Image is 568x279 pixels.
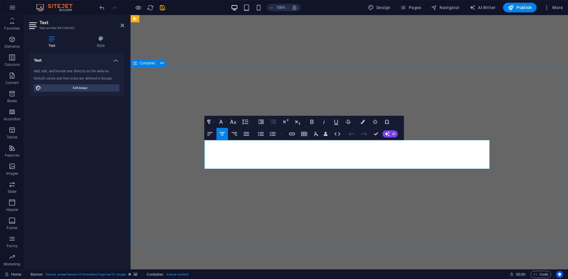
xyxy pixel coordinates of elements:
[31,271,188,278] nav: breadcrumb
[40,25,112,31] h3: Element #ed-897268503
[241,128,252,140] button: Align Justify
[510,271,526,278] h6: Session time
[31,271,43,278] span: Click to select. Double-click to edit
[533,271,548,278] span: Code
[292,116,303,128] button: Subscript
[147,271,164,278] span: Click to select. Double-click to edit
[541,3,565,12] button: More
[98,4,105,11] button: undo
[29,53,124,64] h4: Text
[5,44,20,49] p: Elements
[4,117,21,122] p: Accordion
[332,128,343,140] button: HTML
[318,116,330,128] button: Italic (Ctrl+I)
[516,271,525,278] span: 00 00
[357,116,368,128] button: Colors
[369,116,381,128] button: Icons
[280,116,291,128] button: Superscript
[382,130,398,138] button: AI
[45,271,126,278] span: . banner .preset-banner-v3-home-hero-logo-nav-h1-slogan
[134,273,137,276] i: This element contains a background
[35,4,80,11] img: Editor Logo
[34,76,119,81] div: Default colors and font sizes are defined in Design.
[216,128,228,140] button: Align Center
[467,3,498,12] button: AI Writer
[159,4,166,11] button: save
[278,128,283,140] button: Ordered List
[140,61,155,65] span: Container
[323,128,331,140] button: Data Bindings
[429,3,462,12] button: Navigator
[503,3,537,12] button: Publish
[34,69,119,74] div: Add, edit, and format text directly on the website.
[159,4,166,11] i: Save (Ctrl+S)
[5,80,19,85] p: Content
[77,36,124,48] h4: Style
[147,4,154,11] button: reload
[310,128,322,140] button: Clear Formatting
[4,262,20,267] p: Marketing
[346,128,358,140] button: Undo (Ctrl+Z)
[7,225,18,230] p: Footer
[400,5,421,11] span: Pages
[128,273,131,276] i: This element is a customizable preset
[40,20,124,25] h2: Text
[6,207,18,212] p: Header
[286,128,298,140] button: Insert Link
[229,128,240,140] button: Align Right
[166,271,188,278] span: . banner-content
[298,128,310,140] button: Insert Table
[370,128,382,140] button: Confirm (Ctrl+⏎)
[267,4,288,11] button: 100%
[229,116,240,128] button: Font Size
[255,128,267,140] button: Unordered List
[34,84,119,92] button: Edit design
[268,116,279,128] button: Decrease Indent
[204,128,216,140] button: Align Left
[276,4,286,11] h6: 100%
[216,116,228,128] button: Font Family
[531,271,551,278] button: Code
[556,271,563,278] button: Usercentrics
[6,171,18,176] p: Images
[392,132,395,136] span: AI
[381,116,393,128] button: Special Characters
[7,135,18,140] p: Tables
[431,5,460,11] span: Navigator
[5,153,19,158] p: Features
[398,3,424,12] button: Pages
[7,99,17,103] p: Boxes
[365,3,393,12] button: Design
[5,271,21,278] a: Home
[241,116,252,128] button: Line Height
[4,26,20,31] p: Favorites
[204,116,216,128] button: Paragraph Format
[43,84,118,92] span: Edit design
[469,5,496,11] span: AI Writer
[330,116,342,128] button: Underline (Ctrl+U)
[29,36,77,48] h4: Text
[342,116,354,128] button: Strikethrough
[5,62,20,67] p: Columns
[267,128,278,140] button: Ordered List
[544,5,563,11] span: More
[368,5,391,11] span: Design
[7,244,18,248] p: Forms
[358,128,370,140] button: Redo (Ctrl+Shift+Z)
[8,189,17,194] p: Slider
[306,116,318,128] button: Bold (Ctrl+B)
[255,116,267,128] button: Increase Indent
[508,5,532,11] span: Publish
